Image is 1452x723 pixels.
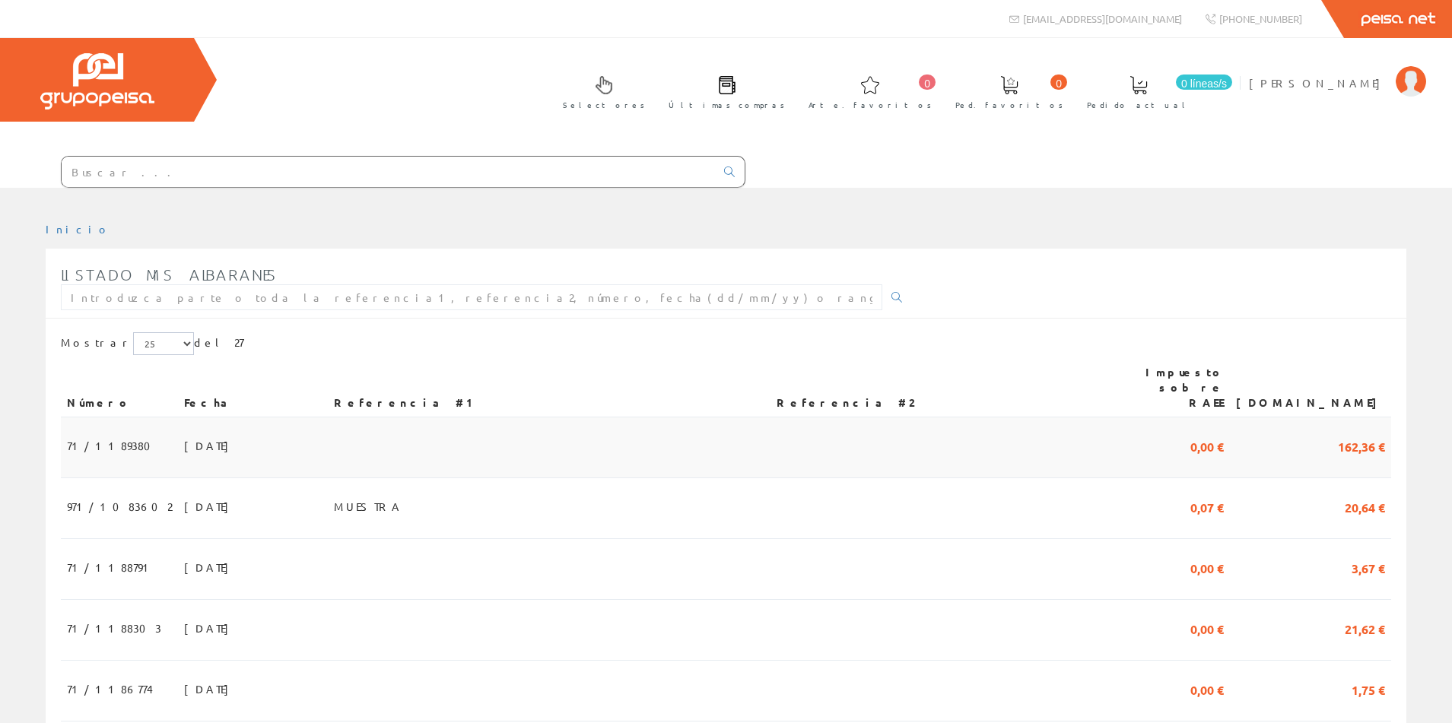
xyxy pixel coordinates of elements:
[1345,621,1385,637] font: 21,62 €
[67,395,131,409] font: Número
[1190,682,1224,698] font: 0,00 €
[61,284,882,310] input: Introduzca parte o toda la referencia1, referencia2, número, fecha(dd/mm/yy) o rango de fechas(dd...
[67,682,153,696] font: 71/1186774
[184,395,234,409] font: Fecha
[1345,499,1385,515] font: 20,64 €
[1352,682,1385,698] font: 1,75 €
[955,99,1063,110] font: Ped. favoritos
[40,53,154,109] img: Grupo Peisa
[184,439,237,452] font: [DATE]
[1190,560,1224,576] font: 0,00 €
[46,222,110,236] a: Inicio
[184,682,237,696] font: [DATE]
[669,99,785,110] font: Últimas compras
[1249,76,1388,90] font: [PERSON_NAME]
[1023,12,1182,25] font: [EMAIL_ADDRESS][DOMAIN_NAME]
[1352,560,1385,576] font: 3,67 €
[548,63,653,119] a: Selectores
[61,335,133,349] font: Mostrar
[1145,365,1224,409] font: Impuesto sobre RAEE
[184,560,237,574] font: [DATE]
[777,395,913,409] font: Referencia #2
[653,63,793,119] a: Últimas compras
[61,265,278,284] font: Listado mis albaranes
[133,332,194,355] select: Mostrar
[563,99,645,110] font: Selectores
[67,560,155,574] font: 71/1188791
[1190,621,1224,637] font: 0,00 €
[334,499,402,513] font: MUESTRA
[334,395,480,409] font: Referencia #1
[194,335,243,349] font: del 27
[1338,439,1385,455] font: 162,36 €
[67,499,172,513] font: 971/1083602
[1190,499,1224,515] font: 0,07 €
[1087,99,1190,110] font: Pedido actual
[1190,439,1224,455] font: 0,00 €
[1219,12,1302,25] font: [PHONE_NUMBER]
[924,78,930,90] font: 0
[62,157,715,187] input: Buscar ...
[1056,78,1062,90] font: 0
[1181,78,1227,90] font: 0 líneas/s
[184,621,237,635] font: [DATE]
[184,499,237,513] font: [DATE]
[809,99,932,110] font: Arte. favoritos
[67,439,160,452] font: 71/1189380
[67,621,161,635] font: 71/1188303
[1249,63,1426,78] a: [PERSON_NAME]
[1236,395,1385,409] font: [DOMAIN_NAME]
